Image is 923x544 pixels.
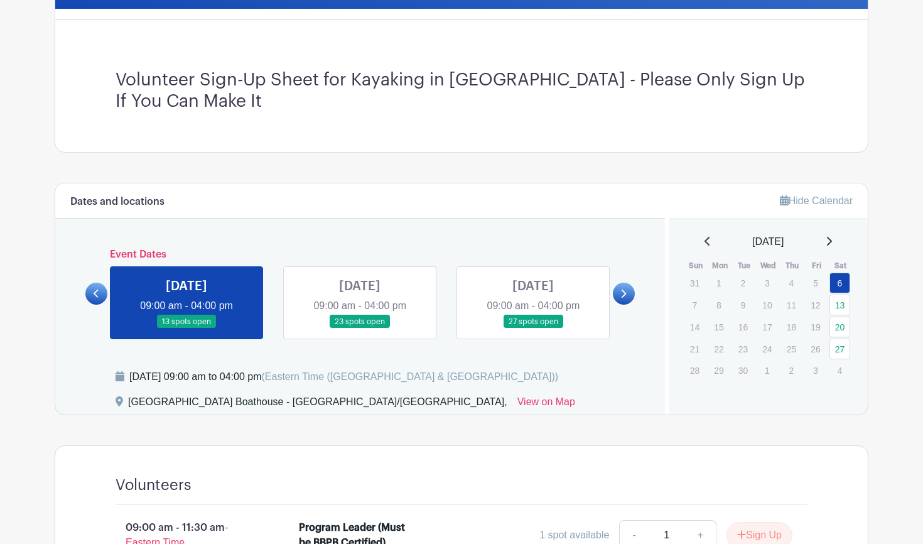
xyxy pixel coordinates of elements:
[757,339,777,359] p: 24
[684,259,708,272] th: Sun
[757,361,777,380] p: 1
[708,339,729,359] p: 22
[781,317,802,337] p: 18
[829,259,853,272] th: Sat
[539,528,609,543] div: 1 spot available
[829,361,850,380] p: 4
[708,317,729,337] p: 15
[804,259,829,272] th: Fri
[805,273,826,293] p: 5
[829,295,850,315] a: 13
[733,361,753,380] p: 30
[708,295,729,315] p: 8
[805,361,826,380] p: 3
[733,339,753,359] p: 23
[684,273,705,293] p: 31
[781,295,802,315] p: 11
[757,273,777,293] p: 3
[733,295,753,315] p: 9
[781,361,802,380] p: 2
[517,394,575,415] a: View on Map
[684,339,705,359] p: 21
[756,259,780,272] th: Wed
[261,371,558,382] span: (Eastern Time ([GEOGRAPHIC_DATA] & [GEOGRAPHIC_DATA]))
[732,259,757,272] th: Tue
[708,273,729,293] p: 1
[829,317,850,337] a: 20
[781,339,802,359] p: 25
[829,339,850,359] a: 27
[757,317,777,337] p: 17
[752,234,784,249] span: [DATE]
[805,317,826,337] p: 19
[708,361,729,380] p: 29
[116,476,192,494] h4: Volunteers
[684,295,705,315] p: 7
[829,273,850,293] a: 6
[708,259,732,272] th: Mon
[757,295,777,315] p: 10
[781,273,802,293] p: 4
[684,361,705,380] p: 28
[70,196,165,208] h6: Dates and locations
[116,70,807,112] h3: Volunteer Sign-Up Sheet for Kayaking in [GEOGRAPHIC_DATA] - Please Only Sign Up If You Can Make It
[129,369,558,384] div: [DATE] 09:00 am to 04:00 pm
[733,317,753,337] p: 16
[780,259,805,272] th: Thu
[780,195,853,206] a: Hide Calendar
[805,339,826,359] p: 26
[805,295,826,315] p: 12
[128,394,507,415] div: [GEOGRAPHIC_DATA] Boathouse - [GEOGRAPHIC_DATA]/[GEOGRAPHIC_DATA],
[107,249,613,261] h6: Event Dates
[733,273,753,293] p: 2
[684,317,705,337] p: 14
